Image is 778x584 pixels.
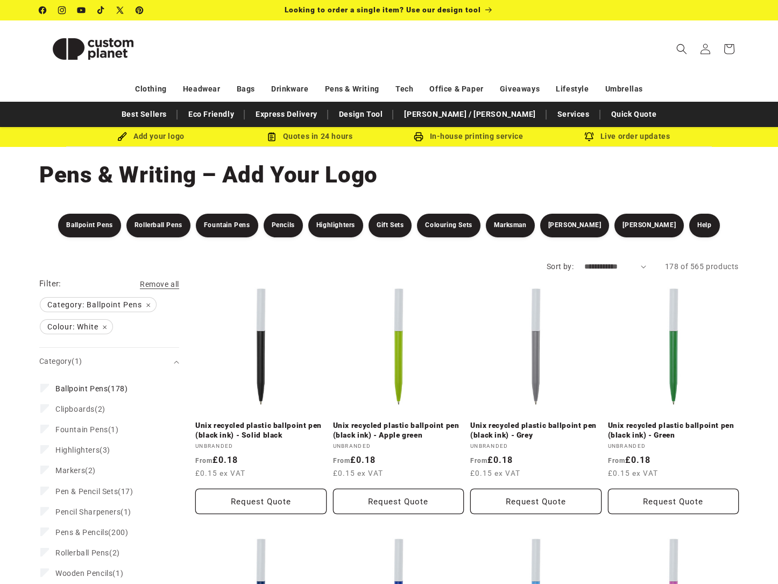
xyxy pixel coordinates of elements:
[264,214,303,237] a: Pencils
[470,421,602,440] a: Unix recycled plastic ballpoint pen (black ink) - Grey
[39,25,147,73] img: Custom Planet
[40,298,156,312] span: Category: Ballpoint Pens
[40,320,112,334] span: Colour: White
[271,80,308,98] a: Drinkware
[470,489,602,514] button: Request Quote
[584,132,594,142] img: Order updates
[39,298,157,312] a: Category: Ballpoint Pens
[55,446,100,454] span: Highlighters
[500,80,540,98] a: Giveaways
[39,357,82,365] span: Category
[183,80,221,98] a: Headwear
[250,105,323,124] a: Express Delivery
[55,466,96,475] span: (2)
[195,421,327,440] a: Unix recycled plastic ballpoint pen (black ink) - Solid black
[267,132,277,142] img: Order Updates Icon
[55,466,85,475] span: Markers
[665,262,739,271] span: 178 of 565 products
[36,20,151,77] a: Custom Planet
[55,528,108,537] span: Pens & Pencils
[55,445,110,455] span: (3)
[605,80,643,98] a: Umbrellas
[333,421,464,440] a: Unix recycled plastic ballpoint pen (black ink) - Apple green
[670,37,694,61] summary: Search
[333,489,464,514] button: Request Quote
[55,487,133,496] span: (17)
[325,80,379,98] a: Pens & Writing
[126,214,190,237] a: Rollerball Pens
[399,105,541,124] a: [PERSON_NAME] / [PERSON_NAME]
[135,80,167,98] a: Clothing
[556,80,589,98] a: Lifestyle
[540,214,610,237] a: [PERSON_NAME]
[55,569,112,578] span: Wooden Pencils
[285,5,481,14] span: Looking to order a single item? Use our design tool
[55,405,95,413] span: Clipboards
[389,130,548,143] div: In-house printing service
[39,160,739,189] h1: Pens & Writing – Add Your Logo
[369,214,412,237] a: Gift Sets
[548,130,706,143] div: Live order updates
[183,105,239,124] a: Eco Friendly
[55,404,105,414] span: (2)
[429,80,483,98] a: Office & Paper
[18,214,760,237] nav: Pens & Writing Filters
[237,80,255,98] a: Bags
[334,105,388,124] a: Design Tool
[39,320,114,334] a: Colour: White
[72,357,82,365] span: (1)
[55,487,118,496] span: Pen & Pencil Sets
[55,548,109,557] span: Rollerball Pens
[552,105,595,124] a: Services
[58,214,121,237] a: Ballpoint Pens
[72,130,230,143] div: Add your logo
[689,214,719,237] a: Help
[55,384,128,393] span: (178)
[55,425,119,434] span: (1)
[55,568,123,578] span: (1)
[55,548,120,558] span: (2)
[308,214,363,237] a: Highlighters
[414,132,423,142] img: In-house printing
[140,278,179,291] a: Remove all
[196,214,258,237] a: Fountain Pens
[55,508,121,516] span: Pencil Sharpeners
[614,214,684,237] a: [PERSON_NAME]
[395,80,413,98] a: Tech
[547,262,574,271] label: Sort by:
[230,130,389,143] div: Quotes in 24 hours
[39,278,61,290] h2: Filter:
[55,384,108,393] span: Ballpoint Pens
[417,214,480,237] a: Colouring Sets
[55,507,131,517] span: (1)
[598,468,778,584] iframe: Chat Widget
[55,425,108,434] span: Fountain Pens
[608,421,739,440] a: Unix recycled plastic ballpoint pen (black ink) - Green
[195,489,327,514] button: Request Quote
[39,348,179,375] summary: Category (1 selected)
[116,105,172,124] a: Best Sellers
[606,105,662,124] a: Quick Quote
[117,132,127,142] img: Brush Icon
[486,214,535,237] a: Marksman
[140,280,179,289] span: Remove all
[55,527,128,537] span: (200)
